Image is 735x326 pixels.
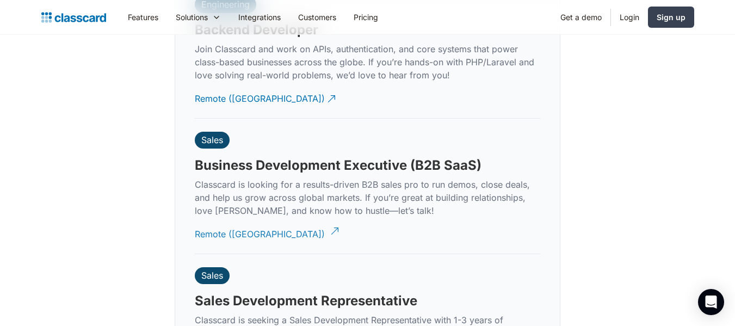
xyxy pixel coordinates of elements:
[698,289,724,315] div: Open Intercom Messenger
[119,5,167,29] a: Features
[201,134,223,145] div: Sales
[195,219,325,241] div: Remote ([GEOGRAPHIC_DATA])
[195,178,540,217] p: Classcard is looking for a results-driven B2B sales pro to run demos, close deals, and help us gr...
[201,270,223,281] div: Sales
[195,42,540,82] p: Join Classcard and work on APIs, authentication, and core systems that power class-based business...
[552,5,610,29] a: Get a demo
[345,5,387,29] a: Pricing
[657,11,685,23] div: Sign up
[195,219,337,249] a: Remote ([GEOGRAPHIC_DATA])
[176,11,208,23] div: Solutions
[195,84,337,114] a: Remote ([GEOGRAPHIC_DATA])
[648,7,694,28] a: Sign up
[195,84,325,105] div: Remote ([GEOGRAPHIC_DATA])
[611,5,648,29] a: Login
[289,5,345,29] a: Customers
[195,157,481,174] h3: Business Development Executive (B2B SaaS)
[167,5,230,29] div: Solutions
[41,10,106,25] a: home
[230,5,289,29] a: Integrations
[195,293,417,309] h3: Sales Development Representative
